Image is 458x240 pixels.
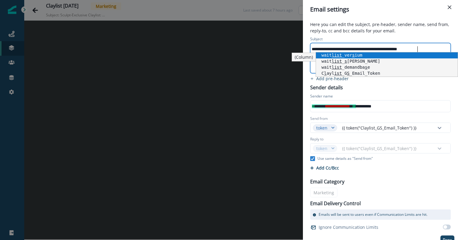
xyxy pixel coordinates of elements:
label: Reply to [310,136,324,142]
span: s [344,59,347,64]
p: Email Category [310,178,344,185]
div: token [316,125,328,131]
div: (Column) [292,53,316,61]
span: ist [334,71,342,76]
span: wait _ver ium [321,53,362,58]
div: Email settings [310,5,451,14]
p: Emails will be sent to users even if Communication Limits are hit. [319,212,427,217]
p: Add pre-header [316,76,349,81]
p: Email Delivery Control [310,200,361,207]
span: list [332,53,342,58]
button: add preheader [307,76,352,81]
label: Send from [310,116,328,121]
span: list [332,65,342,70]
p: Use same details as "Send from" [317,156,373,161]
button: Add Cc/Bcc [310,165,339,171]
span: wait _demandba e [321,65,370,70]
span: list [332,59,342,64]
span: s [365,65,367,70]
span: C ayl _G _Email_Token [321,71,380,76]
p: Sender name [310,94,333,100]
span: l [324,71,327,76]
p: Here you can edit the subject, pre-header, sender name, send from, reply-to, cc and bcc details f... [307,21,454,35]
button: Close [445,2,454,12]
span: wait _ [PERSON_NAME] [321,59,380,64]
p: Subject [310,36,323,43]
p: Sender details [307,83,347,91]
p: Ignore Communication Limits [319,224,378,230]
span: s [352,53,354,58]
span: S [347,71,350,76]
